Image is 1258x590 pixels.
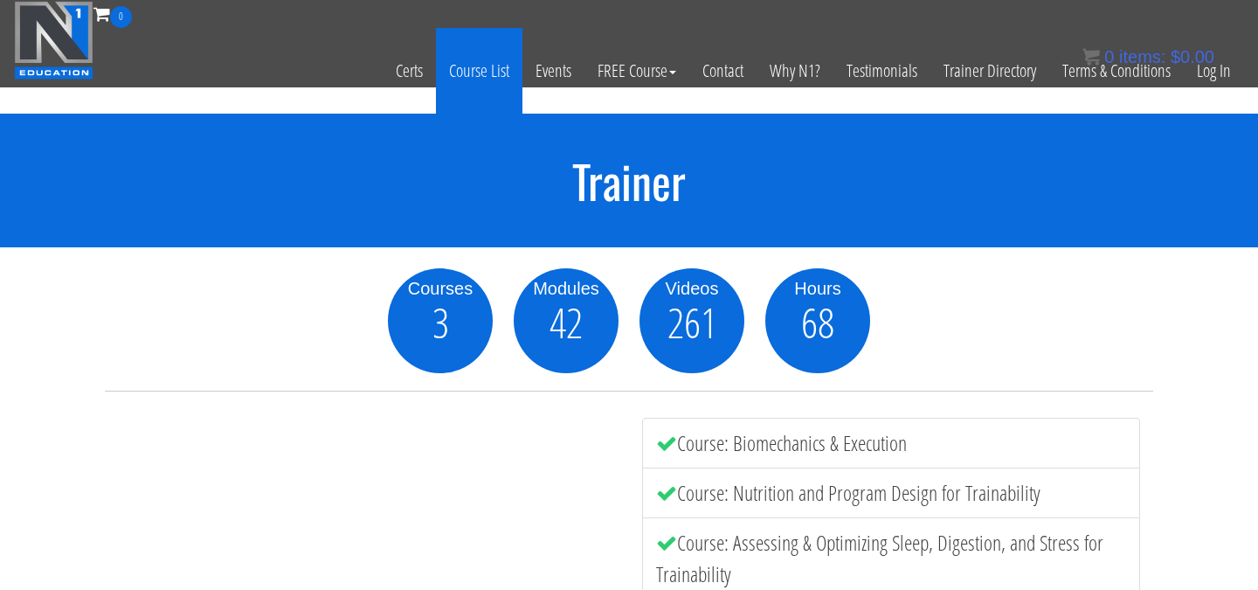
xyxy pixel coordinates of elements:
div: Modules [514,275,619,302]
span: $ [1171,47,1180,66]
a: Contact [689,28,757,114]
a: Testimonials [833,28,930,114]
span: 0 [110,6,132,28]
span: 68 [801,302,834,344]
a: Course List [436,28,522,114]
span: 261 [667,302,717,344]
a: Certs [383,28,436,114]
a: Terms & Conditions [1049,28,1184,114]
a: 0 [93,2,132,25]
a: Events [522,28,584,114]
div: Courses [388,275,493,302]
div: Hours [765,275,870,302]
bdi: 0.00 [1171,47,1214,66]
li: Course: Nutrition and Program Design for Trainability [642,468,1140,518]
a: 0 items: $0.00 [1082,47,1214,66]
span: items: [1119,47,1165,66]
a: Trainer Directory [930,28,1049,114]
img: icon11.png [1082,48,1100,66]
a: Log In [1184,28,1244,114]
span: 42 [550,302,583,344]
a: FREE Course [584,28,689,114]
div: Videos [639,275,744,302]
span: 3 [432,302,449,344]
img: n1-education [14,1,93,80]
li: Course: Biomechanics & Execution [642,418,1140,469]
a: Why N1? [757,28,833,114]
span: 0 [1104,47,1114,66]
